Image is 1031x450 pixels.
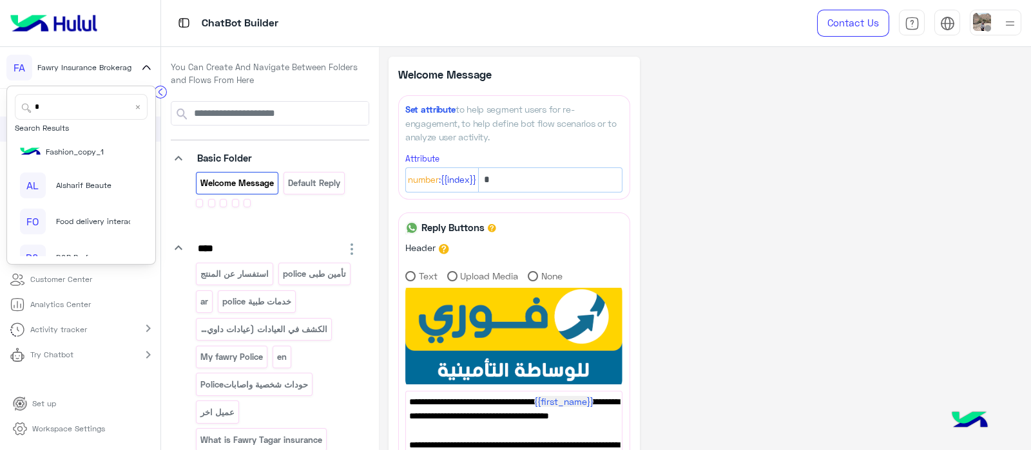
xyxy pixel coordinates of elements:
p: ar [200,294,209,309]
span: :{{index}} [439,173,476,187]
i: keyboard_arrow_down [171,151,186,166]
img: tab [176,15,192,31]
img: profile [1002,15,1018,32]
div: FA [6,55,32,80]
p: What is Fawry Tagar insurance [200,433,323,447]
span: D&P Parfumum [56,252,110,263]
a: tab [899,10,925,37]
span: Number [408,173,439,187]
mat-icon: chevron_right [140,321,156,336]
span: Search Results [15,122,69,134]
a: Set up [3,391,66,417]
p: My fawry Police [200,350,264,364]
p: Welcome Message [200,176,275,191]
p: Default reply [287,176,341,191]
mat-icon: chevron_right [140,347,156,362]
p: ChatBot Builder [202,15,278,32]
div: FO [20,209,46,234]
p: عميل اخر [200,405,236,420]
span: × [135,99,141,115]
small: Attribute [405,154,439,164]
p: Policeحوداث شخصية واصابات [200,377,309,392]
div: AL [20,173,46,198]
img: tab [905,16,920,31]
p: Welcome Message [398,66,514,82]
span: Fawry Insurance Brokerage`s [37,62,142,73]
p: Try Chatbot [30,349,73,361]
label: None [528,269,563,283]
span: Alsharif Beaute [56,180,111,191]
img: tab [940,16,955,31]
label: Text [405,269,438,283]
img: Logo [5,10,102,37]
p: Activity tracker [30,324,87,335]
p: Set up [32,398,56,409]
div: D& [20,245,46,270]
div: to help segment users for re-engagement, to help define bot flow scenarios or to analyze user act... [405,102,622,143]
p: Analytics Center [30,299,91,310]
a: Contact Us [817,10,889,37]
label: Header [405,241,436,254]
img: 106211162022774 [20,142,41,162]
p: Customer Center [30,274,92,285]
span: Fashion_copy_1 [46,146,104,158]
p: You Can Create And Navigate Between Folders and Flows From Here [171,61,369,86]
p: تأمين طبى police [282,267,347,281]
span: {{first_name}} [534,396,593,407]
p: استفسار عن المنتج [200,267,270,281]
p: Workspace Settings [32,423,105,435]
p: en [276,350,287,364]
p: الكشف في العيادات (عيادات داوي- سيتي كلينك) [200,322,329,337]
i: keyboard_arrow_down [171,240,186,256]
span: Basic Folder [197,152,252,164]
p: police خدمات طبية [221,294,292,309]
img: hulul-logo.png [947,398,992,444]
span: اهلا بك فى فورى للوساطة التأمينية انا المساعد الألى الخاص بك من فضلك اختار لغتك المفضلة. 🤖🌐 [409,395,619,438]
h6: Reply Buttons [418,221,488,233]
a: Workspace Settings [3,417,115,442]
span: Food delivery interaction [56,216,147,227]
span: Set attribute [405,104,456,115]
img: userImage [973,13,991,31]
label: Upload Media [447,269,519,283]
